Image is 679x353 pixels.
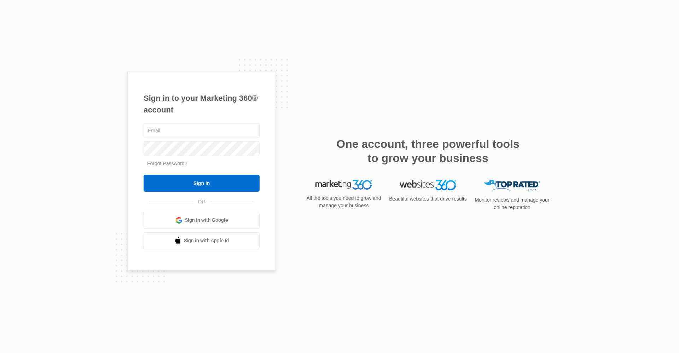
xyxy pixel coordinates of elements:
[484,180,540,192] img: Top Rated Local
[472,196,552,211] p: Monitor reviews and manage your online reputation
[185,216,228,224] span: Sign in with Google
[388,195,468,203] p: Beautiful websites that drive results
[400,180,456,190] img: Websites 360
[304,195,383,209] p: All the tools you need to grow and manage your business
[144,212,260,229] a: Sign in with Google
[334,137,522,165] h2: One account, three powerful tools to grow your business
[147,161,187,166] a: Forgot Password?
[315,180,372,190] img: Marketing 360
[144,175,260,192] input: Sign In
[144,92,260,116] h1: Sign in to your Marketing 360® account
[144,232,260,249] a: Sign in with Apple Id
[193,198,210,206] span: OR
[184,237,229,244] span: Sign in with Apple Id
[144,123,260,138] input: Email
